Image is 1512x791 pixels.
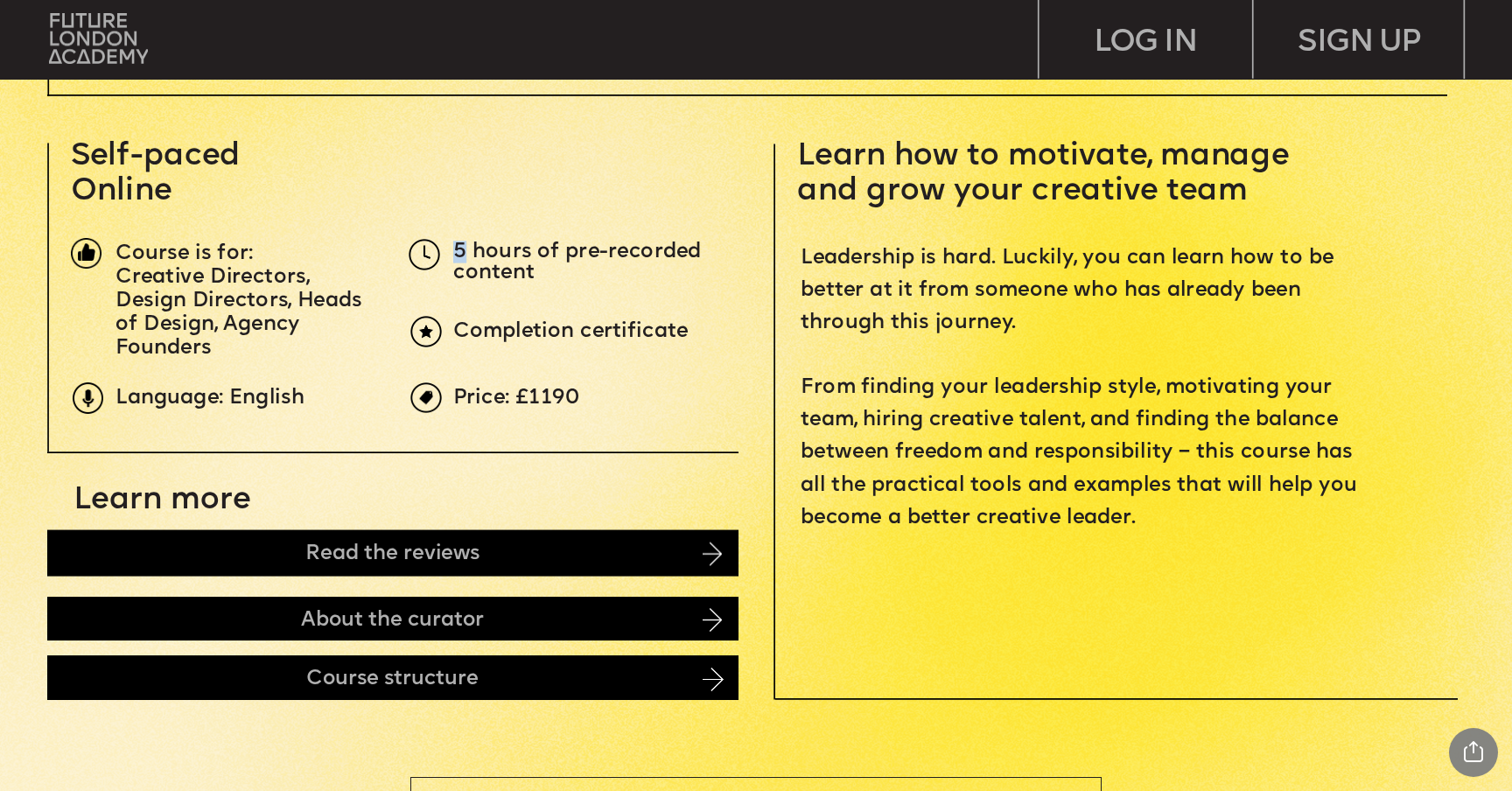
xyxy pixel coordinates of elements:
[71,238,101,269] img: image-1fa7eedb-a71f-428c-a033-33de134354ef.png
[453,320,688,342] span: Completion certificate
[797,140,1298,206] span: Learn how to motivate, manage and grow your creative team
[410,382,441,413] img: upload-969c61fd-ea08-4d05-af36-d273f2608f5e.png
[409,239,439,269] img: upload-5dcb7aea-3d7f-4093-a867-f0427182171d.png
[71,140,241,171] span: Self-paced
[1449,728,1498,777] div: Share
[453,387,580,409] span: Price: £1190
[801,248,1363,529] span: Leadership is hard. Luckily, you can learn how to be better at it from someone who has already be...
[115,266,368,359] span: Creative Directors, Design Directors, Heads of Design, Agency Founders
[71,176,171,206] span: Online
[115,242,253,264] span: Course is for:
[49,13,148,63] img: upload-bfdffa89-fac7-4f57-a443-c7c39906ba42.png
[410,316,441,346] img: upload-6b0d0326-a6ce-441c-aac1-c2ff159b353e.png
[115,387,304,409] span: Language: English
[73,485,251,515] span: Learn more
[703,608,722,632] img: image-d430bf59-61f2-4e83-81f2-655be665a85d.png
[703,542,722,565] img: image-14cb1b2c-41b0-4782-8715-07bdb6bd2f06.png
[453,241,707,283] span: 5 hours of pre-recorded content
[73,382,103,413] img: upload-9eb2eadd-7bf9-4b2b-b585-6dd8b9275b41.png
[703,668,724,691] img: image-ebac62b4-e37e-4ca8-99fd-bb379c720805.png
